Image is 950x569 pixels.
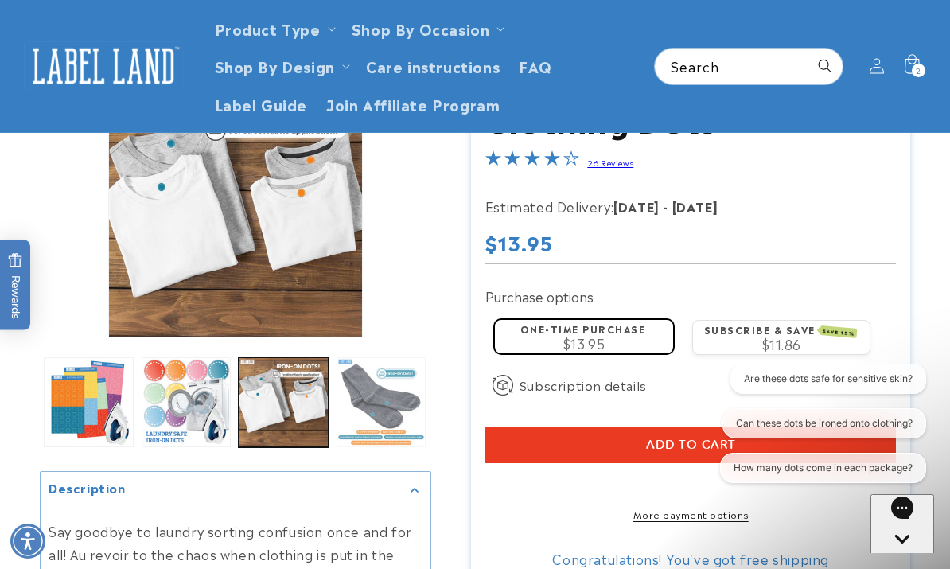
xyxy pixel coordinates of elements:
[613,197,660,216] strong: [DATE]
[485,427,897,463] button: Add to cart
[10,524,45,559] div: Accessibility Menu
[762,334,802,353] span: $11.86
[18,35,189,96] a: Label Land
[342,10,512,47] summary: Shop By Occasion
[520,322,646,336] label: One-time purchase
[8,252,23,318] span: Rewards
[352,19,490,37] span: Shop By Occasion
[509,47,562,84] a: FAQ
[646,438,736,452] span: Add to cart
[485,507,897,521] a: More payment options
[215,55,335,76] a: Shop By Design
[808,49,843,84] button: Search
[708,364,934,497] iframe: Gorgias live chat conversation starters
[485,195,883,218] p: Estimated Delivery:
[205,10,342,47] summary: Product Type
[326,95,500,113] span: Join Affiliate Program
[44,357,134,447] button: Load image 1 in gallery view
[205,85,317,123] a: Label Guide
[41,472,430,508] summary: Description
[485,152,579,171] span: 4.0-star overall rating
[704,322,857,337] label: Subscribe & save
[663,197,668,216] strong: -
[317,85,509,123] a: Join Affiliate Program
[485,97,897,138] h1: Clothing Dots
[485,551,897,567] div: Congratulations! You've got free shipping
[215,95,308,113] span: Label Guide
[356,47,509,84] a: Care instructions
[520,376,647,395] span: Subscription details
[672,197,718,216] strong: [DATE]
[142,357,232,447] button: Load image 2 in gallery view
[366,57,500,75] span: Care instructions
[519,57,552,75] span: FAQ
[485,228,553,256] span: $13.95
[563,333,605,353] span: $13.95
[13,442,201,489] iframe: Sign Up via Text for Offers
[337,357,426,447] button: Load image 4 in gallery view
[215,18,321,39] a: Product Type
[205,47,356,84] summary: Shop By Design
[24,41,183,91] img: Label Land
[587,157,633,168] a: 26 Reviews - open in a new tab
[239,357,329,447] button: Load image 3 in gallery view
[916,64,921,77] span: 2
[870,494,934,553] iframe: Gorgias live chat messenger
[485,286,594,306] label: Purchase options
[820,325,857,338] span: SAVE 15%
